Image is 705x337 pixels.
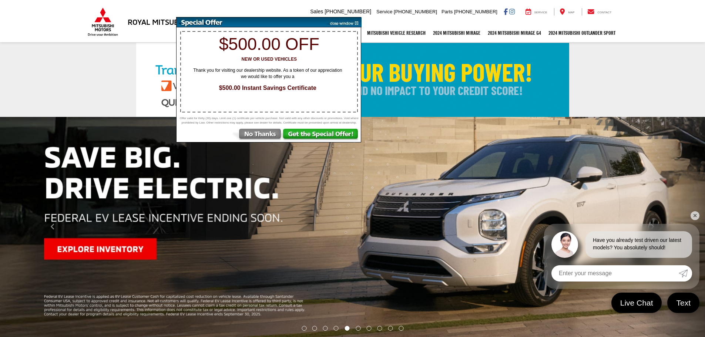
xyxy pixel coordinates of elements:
[585,231,692,258] div: Have you already test driven our latest models? You absolutely should!
[363,24,429,42] a: Mitsubishi Vehicle Research
[177,17,325,27] img: Special Offer
[334,326,339,331] li: Go to slide number 4.
[178,116,360,125] span: Offer valid for thirty (30) days. Limit one (1) certificate per vehicle purchase. Not valid with ...
[184,84,351,92] span: $500.00 Instant Savings Certificate
[231,129,282,142] img: No Thanks, Continue to Website
[399,326,403,331] li: Go to slide number 10.
[323,326,328,331] li: Go to slide number 3.
[429,24,484,42] a: 2024 Mitsubishi Mirage
[86,7,120,36] img: Mitsubishi
[282,129,361,142] img: Get the Special Offer
[366,326,371,331] li: Go to slide number 7.
[582,8,617,16] a: Contact
[672,298,694,308] span: Text
[597,11,611,14] span: Contact
[667,293,699,313] a: Text
[325,9,371,14] span: [PHONE_NUMBER]
[599,132,705,322] button: Click to view next picture.
[345,326,350,331] li: Go to slide number 5.
[551,231,578,258] img: Agent profile photo
[302,326,306,331] li: Go to slide number 1.
[128,18,192,26] h3: Royal Mitsubishi
[551,265,679,282] input: Enter your message
[534,11,547,14] span: Service
[377,326,382,331] li: Go to slide number 8.
[136,43,569,117] img: Check Your Buying Power
[504,9,508,14] a: Facebook: Click to visit our Facebook page
[324,17,362,27] img: close window
[611,293,662,313] a: Live Chat
[356,326,360,331] li: Go to slide number 6.
[312,326,317,331] li: Go to slide number 2.
[388,326,393,331] li: Go to slide number 9.
[181,35,357,54] h1: $500.00 off
[394,9,437,14] span: [PHONE_NUMBER]
[554,8,580,16] a: Map
[617,298,657,308] span: Live Chat
[454,9,497,14] span: [PHONE_NUMBER]
[376,9,392,14] span: Service
[520,8,553,16] a: Service
[310,9,323,14] span: Sales
[545,24,619,42] a: 2024 Mitsubishi Outlander SPORT
[442,9,453,14] span: Parts
[484,24,545,42] a: 2024 Mitsubishi Mirage G4
[509,9,515,14] a: Instagram: Click to visit our Instagram page
[568,11,574,14] span: Map
[181,57,357,62] h3: New or Used Vehicles
[679,265,692,282] a: Submit
[188,67,347,80] span: Thank you for visiting our dealership website. As a token of our appreciation we would like to of...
